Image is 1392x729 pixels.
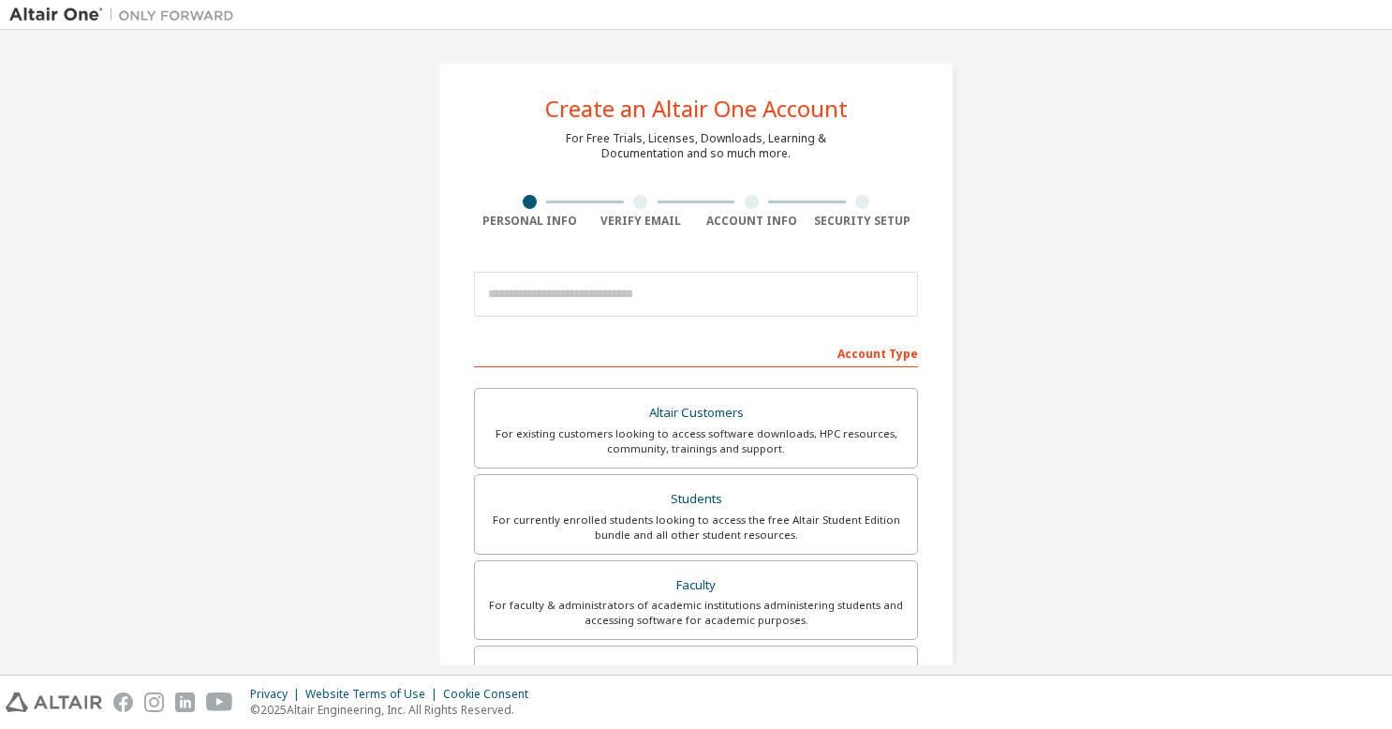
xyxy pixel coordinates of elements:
img: instagram.svg [144,692,164,712]
div: For existing customers looking to access software downloads, HPC resources, community, trainings ... [486,426,906,456]
div: Account Info [696,214,807,229]
div: For faculty & administrators of academic institutions administering students and accessing softwa... [486,598,906,628]
div: Personal Info [474,214,585,229]
img: linkedin.svg [175,692,195,712]
div: For Free Trials, Licenses, Downloads, Learning & Documentation and so much more. [566,131,826,161]
img: altair_logo.svg [6,692,102,712]
img: facebook.svg [113,692,133,712]
div: Students [486,486,906,513]
div: For currently enrolled students looking to access the free Altair Student Edition bundle and all ... [486,513,906,543]
div: Privacy [250,687,305,702]
img: youtube.svg [206,692,233,712]
div: Security Setup [807,214,919,229]
div: Website Terms of Use [305,687,443,702]
div: Account Type [474,337,918,367]
div: Everyone else [486,658,906,684]
p: © 2025 Altair Engineering, Inc. All Rights Reserved. [250,702,540,718]
div: Cookie Consent [443,687,540,702]
div: Create an Altair One Account [545,97,848,120]
img: Altair One [9,6,244,24]
div: Faculty [486,573,906,599]
div: Verify Email [585,214,697,229]
div: Altair Customers [486,400,906,426]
